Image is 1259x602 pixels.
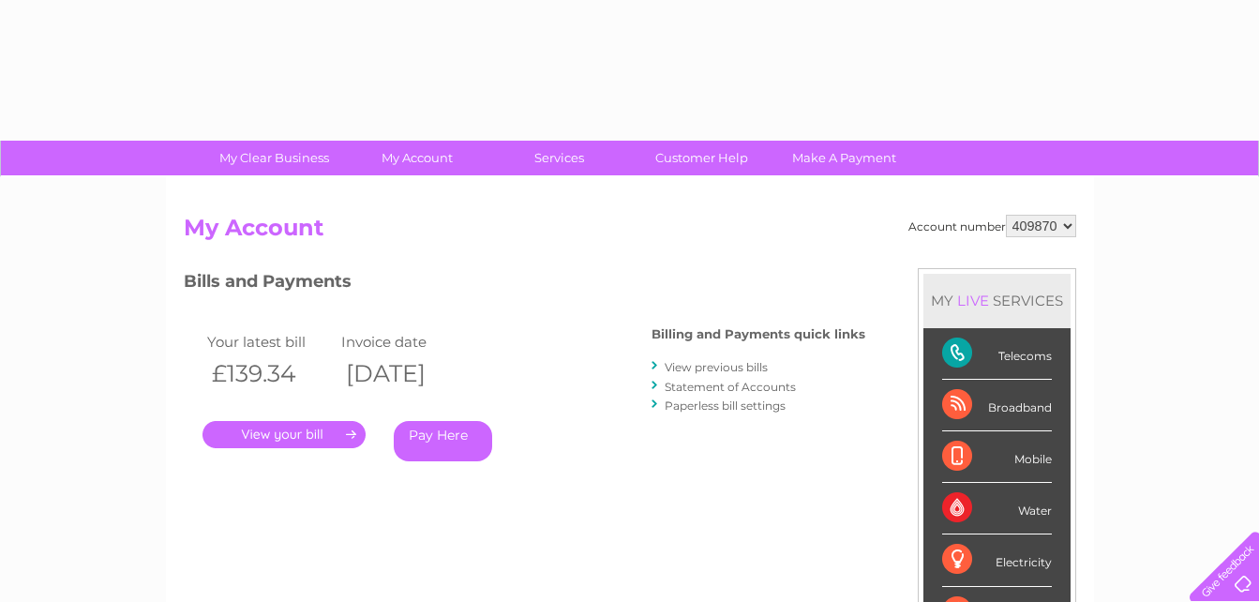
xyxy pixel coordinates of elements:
h3: Bills and Payments [184,268,865,301]
a: Customer Help [624,141,779,175]
a: Services [482,141,637,175]
td: Your latest bill [202,329,337,354]
a: Make A Payment [767,141,922,175]
a: My Account [339,141,494,175]
div: Account number [908,215,1076,237]
a: Statement of Accounts [665,380,796,394]
div: Electricity [942,534,1052,586]
th: [DATE] [337,354,472,393]
div: Mobile [942,431,1052,483]
a: My Clear Business [197,141,352,175]
a: . [202,421,366,448]
h4: Billing and Payments quick links [652,327,865,341]
a: Paperless bill settings [665,399,786,413]
td: Invoice date [337,329,472,354]
a: View previous bills [665,360,768,374]
div: LIVE [953,292,993,309]
a: Pay Here [394,421,492,461]
h2: My Account [184,215,1076,250]
div: MY SERVICES [923,274,1071,327]
div: Broadband [942,380,1052,431]
div: Telecoms [942,328,1052,380]
div: Water [942,483,1052,534]
th: £139.34 [202,354,337,393]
